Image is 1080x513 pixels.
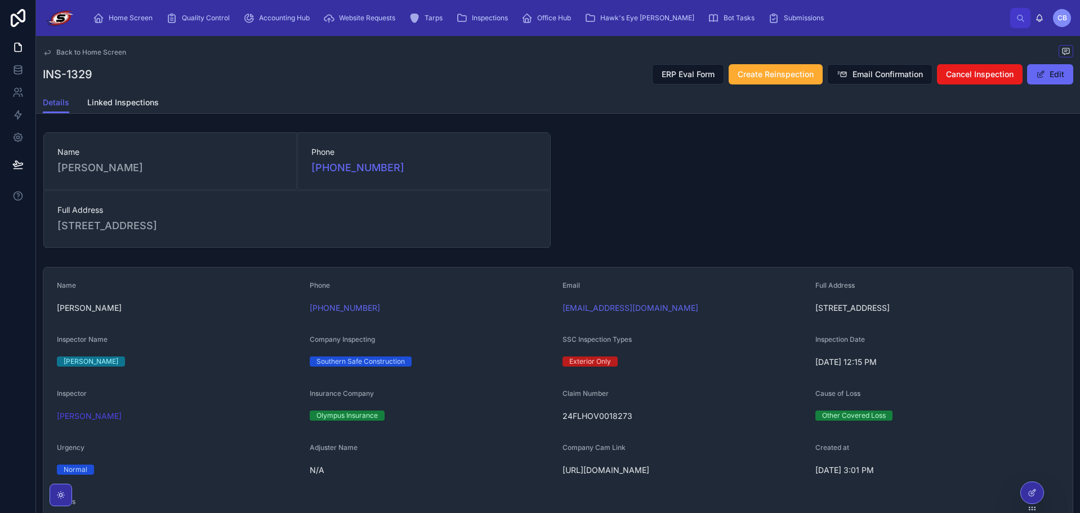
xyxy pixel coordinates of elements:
span: Inspections [472,14,508,23]
span: Home Screen [109,14,153,23]
span: [URL][DOMAIN_NAME] [563,465,806,476]
div: scrollable content [84,6,1010,30]
span: Back to Home Screen [56,48,126,57]
span: Tarps [425,14,443,23]
a: [PHONE_NUMBER] [311,160,404,176]
span: Cancel Inspection [946,69,1014,80]
span: [DATE] 3:01 PM [815,465,1059,476]
span: Website Requests [339,14,395,23]
span: SSC Inspection Types [563,335,632,344]
span: Phone [310,281,330,289]
span: [PERSON_NAME] [57,160,283,176]
span: Name [57,146,283,158]
span: [STREET_ADDRESS] [815,302,1059,314]
a: Accounting Hub [240,8,318,28]
img: App logo [45,9,75,27]
span: Phone [311,146,537,158]
a: [PHONE_NUMBER] [310,302,380,314]
span: Inspector [57,389,87,398]
span: Submissions [784,14,824,23]
span: Company Inspecting [310,335,375,344]
span: Urgency [57,443,84,452]
span: Cause of Loss [815,389,860,398]
span: Inspector Name [57,335,108,344]
a: Hawk's Eye [PERSON_NAME] [581,8,702,28]
span: Adjuster Name [310,443,358,452]
span: [PERSON_NAME] [57,302,301,314]
span: Name [57,281,76,289]
a: Bot Tasks [704,8,762,28]
span: Company Cam Link [563,443,626,452]
button: ERP Eval Form [652,64,724,84]
span: Details [43,97,69,108]
button: Email Confirmation [827,64,932,84]
span: Full Address [57,204,537,216]
span: Hawk's Eye [PERSON_NAME] [600,14,694,23]
a: Website Requests [320,8,403,28]
span: Email Confirmation [853,69,923,80]
div: Normal [64,465,87,475]
div: [PERSON_NAME] [64,356,118,367]
span: Email [563,281,580,289]
span: ERP Eval Form [662,69,715,80]
span: N/A [310,465,554,476]
a: Submissions [765,8,832,28]
span: Office Hub [537,14,571,23]
span: Create Reinspection [738,69,814,80]
button: Edit [1027,64,1073,84]
a: Home Screen [90,8,160,28]
a: [EMAIL_ADDRESS][DOMAIN_NAME] [563,302,698,314]
button: Cancel Inspection [937,64,1023,84]
span: Quality Control [182,14,230,23]
span: Accounting Hub [259,14,310,23]
span: Inspection Date [815,335,865,344]
button: Create Reinspection [729,64,823,84]
a: Office Hub [518,8,579,28]
a: Back to Home Screen [43,48,126,57]
div: Southern Safe Construction [316,356,405,367]
h1: INS-1329 [43,66,92,82]
a: [PERSON_NAME] [57,411,122,422]
span: Linked Inspections [87,97,159,108]
a: Details [43,92,69,114]
span: 24FLHOV0018273 [563,411,806,422]
span: [DATE] 12:15 PM [815,356,1059,368]
div: Exterior Only [569,356,611,367]
span: Bot Tasks [724,14,755,23]
span: [STREET_ADDRESS] [57,218,537,234]
a: Inspections [453,8,516,28]
span: Full Address [815,281,855,289]
div: Olympus Insurance [316,411,378,421]
span: Created at [815,443,849,452]
span: CB [1057,14,1067,23]
div: Other Covered Loss [822,411,886,421]
a: Tarps [405,8,450,28]
span: Claim Number [563,389,609,398]
a: Linked Inspections [87,92,159,115]
a: Quality Control [163,8,238,28]
span: Insurance Company [310,389,374,398]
